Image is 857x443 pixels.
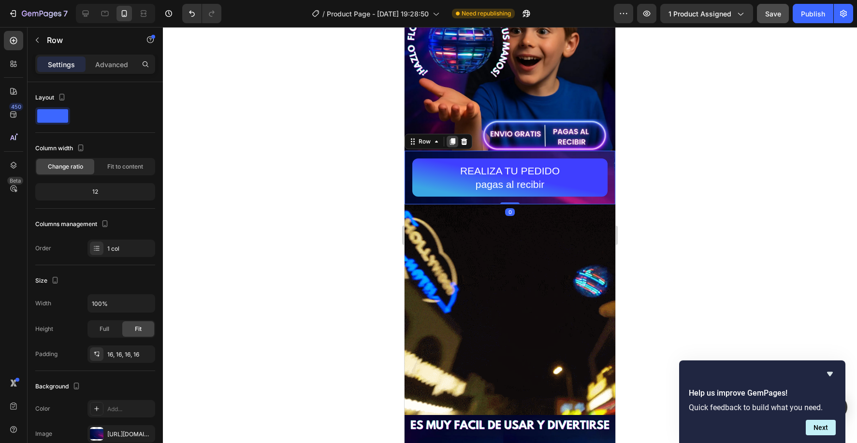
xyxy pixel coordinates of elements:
[107,162,143,171] span: Fit to content
[88,295,155,312] input: Auto
[47,34,129,46] p: Row
[793,4,833,23] button: Publish
[806,420,836,435] button: Next question
[4,4,72,23] button: 7
[95,59,128,70] p: Advanced
[107,350,153,359] div: 16, 16, 16, 16
[35,380,82,393] div: Background
[801,9,825,19] div: Publish
[689,403,836,412] p: Quick feedback to build what you need.
[689,368,836,435] div: Help us improve GemPages!
[37,185,153,199] div: 12
[35,325,53,333] div: Height
[35,350,58,358] div: Padding
[757,4,789,23] button: Save
[100,325,109,333] span: Full
[135,325,142,333] span: Fit
[35,91,68,104] div: Layout
[35,142,87,155] div: Column width
[107,244,153,253] div: 1 col
[63,8,68,19] p: 7
[9,103,23,111] div: 450
[765,10,781,18] span: Save
[322,9,325,19] span: /
[7,177,23,185] div: Beta
[35,299,51,308] div: Width
[405,27,615,443] iframe: Design area
[327,9,429,19] span: Product Page - [DATE] 19:28:50
[35,274,61,287] div: Size
[182,4,221,23] div: Undo/Redo
[35,218,111,231] div: Columns management
[660,4,753,23] button: 1 product assigned
[107,430,153,439] div: [URL][DOMAIN_NAME]
[35,429,52,438] div: Image
[48,162,83,171] span: Change ratio
[824,368,836,380] button: Hide survey
[689,387,836,399] h2: Help us improve GemPages!
[35,244,51,253] div: Order
[668,9,731,19] span: 1 product assigned
[35,404,50,413] div: Color
[462,9,511,18] span: Need republishing
[107,405,153,414] div: Add...
[48,59,75,70] p: Settings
